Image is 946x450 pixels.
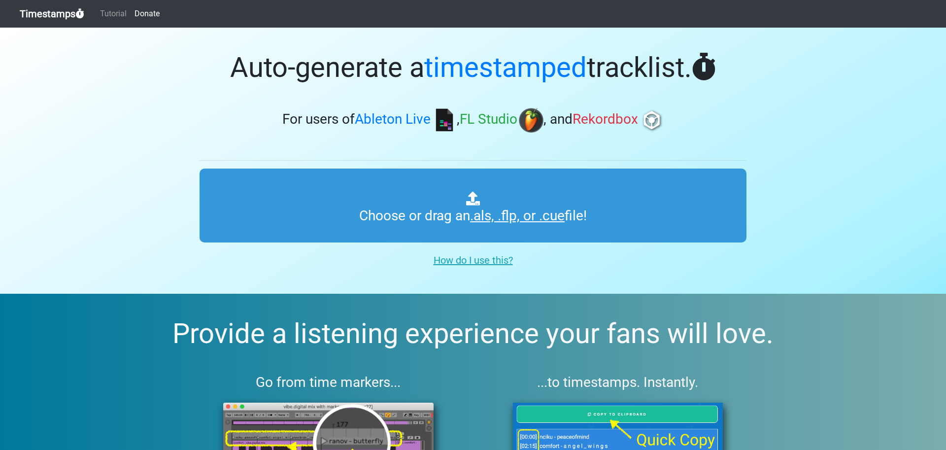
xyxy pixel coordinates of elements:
[640,108,664,133] img: rb.png
[355,111,431,128] span: Ableton Live
[519,108,543,133] img: fl.png
[24,317,922,350] h2: Provide a listening experience your fans will love.
[573,111,638,128] span: Rekordbox
[200,374,457,391] h3: Go from time markers...
[20,4,84,24] a: Timestamps
[432,108,457,133] img: ableton.png
[200,108,746,133] h3: For users of , , and
[424,51,587,84] span: timestamped
[131,4,164,24] a: Donate
[96,4,131,24] a: Tutorial
[200,51,746,84] h1: Auto-generate a tracklist.
[434,254,513,266] u: How do I use this?
[489,374,747,391] h3: ...to timestamps. Instantly.
[460,111,517,128] span: FL Studio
